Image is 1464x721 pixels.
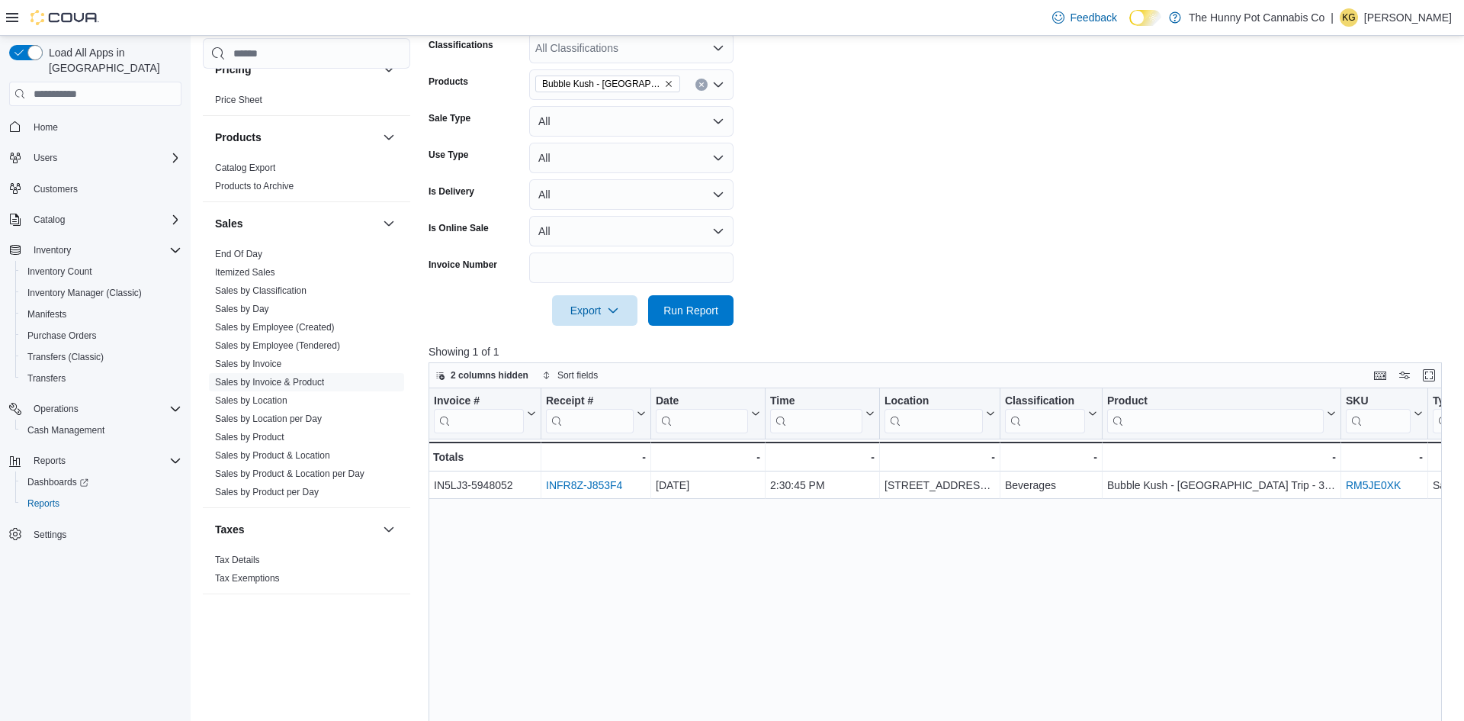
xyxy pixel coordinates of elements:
a: Sales by Invoice & Product [215,377,324,388]
button: Sales [215,216,377,231]
div: Taxes [203,551,410,594]
span: Transfers (Classic) [27,351,104,363]
button: Invoice # [434,394,536,433]
a: Manifests [21,305,72,323]
p: [PERSON_NAME] [1364,8,1452,27]
span: Transfers [21,369,181,388]
button: Pricing [215,62,377,77]
p: The Hunny Pot Cannabis Co [1189,8,1324,27]
label: Use Type [429,149,468,161]
span: Inventory [27,241,181,259]
h3: Taxes [215,522,245,537]
span: Purchase Orders [21,327,181,345]
span: Sales by Employee (Tendered) [215,340,340,352]
a: Feedback [1046,2,1123,33]
a: End Of Day [215,249,262,259]
button: Operations [3,398,188,420]
div: Time [770,394,862,409]
span: Sales by Product per Day [215,486,319,498]
div: Invoice # [434,394,524,409]
label: Sale Type [429,112,470,124]
span: Itemized Sales [215,266,275,278]
span: 2 columns hidden [451,369,528,381]
button: Time [770,394,875,433]
span: Dashboards [27,476,88,488]
button: SKU [1346,394,1423,433]
div: 2:30:45 PM [770,476,875,494]
button: Product [1107,394,1336,433]
a: Home [27,118,64,137]
a: Purchase Orders [21,327,103,345]
span: Customers [27,179,181,198]
span: Price Sheet [215,94,262,106]
button: Display options [1395,366,1414,385]
div: - [884,448,995,466]
button: Home [3,115,188,137]
button: Reports [15,493,188,514]
span: Sales by Product & Location [215,449,330,462]
div: [STREET_ADDRESS][PERSON_NAME] [884,476,995,494]
a: Sales by Employee (Tendered) [215,340,340,351]
a: Sales by Day [215,304,269,314]
span: Load All Apps in [GEOGRAPHIC_DATA] [43,45,181,76]
span: Catalog [34,214,65,226]
div: Time [770,394,862,433]
button: Products [380,128,398,146]
span: Run Report [663,303,718,318]
h3: Pricing [215,62,251,77]
span: Users [34,152,57,164]
span: Sales by Product [215,431,284,443]
span: Reports [34,455,66,467]
a: Cash Management [21,421,111,439]
button: Sort fields [536,366,604,385]
a: Inventory Manager (Classic) [21,284,148,302]
a: Dashboards [21,473,95,491]
button: Enter fullscreen [1420,366,1438,385]
a: Products to Archive [215,181,294,192]
span: Products to Archive [215,180,294,192]
div: - [656,448,760,466]
div: Product [1107,394,1324,433]
div: Location [884,394,983,433]
span: Tax Details [215,554,260,566]
span: Sales by Product & Location per Day [215,468,364,480]
a: Sales by Location per Day [215,414,322,424]
button: Customers [3,178,188,200]
div: Bubble Kush - [GEOGRAPHIC_DATA] Trip - 355mL x 10:0 [1107,476,1336,494]
span: Operations [34,403,79,415]
span: End Of Day [215,248,262,260]
a: Customers [27,180,84,198]
a: Settings [27,526,72,544]
span: Transfers [27,372,66,385]
div: - [546,448,646,466]
span: Reports [27,497,59,510]
span: Catalog Export [215,162,275,174]
button: Users [3,147,188,169]
label: Products [429,76,468,88]
div: Classification [1005,394,1085,409]
button: Clear input [695,79,708,91]
span: Export [561,295,628,326]
div: Date [656,394,748,433]
span: Tax Exemptions [215,572,280,584]
button: Operations [27,400,85,418]
span: Transfers (Classic) [21,348,181,366]
a: Catalog Export [215,163,275,173]
span: Manifests [21,305,181,323]
label: Invoice Number [429,259,497,271]
h3: Sales [215,216,243,231]
label: Is Online Sale [429,222,489,234]
a: Dashboards [15,472,188,493]
span: Bubble Kush - [GEOGRAPHIC_DATA] Trip - 355mL x 10:0 [542,76,661,92]
span: Cash Management [27,424,104,436]
span: Inventory Manager (Classic) [27,287,142,299]
span: Settings [34,529,66,541]
div: IN5LJ3-5948052 [434,476,536,494]
span: Inventory Manager (Classic) [21,284,181,302]
span: Sort fields [557,369,598,381]
button: Location [884,394,995,433]
a: Sales by Product [215,432,284,443]
button: Transfers (Classic) [15,346,188,368]
span: Manifests [27,308,66,320]
button: Export [552,295,637,326]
